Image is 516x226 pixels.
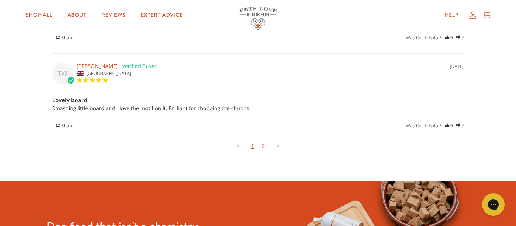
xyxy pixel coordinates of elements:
strong: [PERSON_NAME] [77,63,118,70]
span: [GEOGRAPHIC_DATA] [86,70,131,77]
i: 0 [456,34,464,42]
div: TW [52,63,73,84]
a: Rate review as not helpful [456,34,464,41]
i: 0 [445,34,453,42]
a: Page 2 [258,138,269,154]
div: Was this helpful? [406,122,464,129]
a: Rate review as not helpful [456,122,464,129]
a: Reviews [96,8,131,23]
a: Rate review as helpful [445,122,453,129]
p: Smashing little board and I love the motif on it. Brilliant for chopping the chubbs. [52,105,464,112]
iframe: Gorgias live chat messenger [478,191,508,218]
a: Expert Advice [134,8,189,23]
a: About [61,8,92,23]
img: United Kingdom [77,71,84,76]
a: Page 1 [247,138,258,154]
a: Help [439,8,465,23]
a: Shop All [20,8,58,23]
span: 5-Star Rating Review [76,77,108,84]
div: Was this helpful? [406,34,464,42]
span: Share [52,34,77,42]
a: Next page [273,138,284,154]
img: Pets Love Fresh [239,7,277,30]
span: Share [52,121,77,129]
h3: Lovely board [52,96,464,105]
a: Rate review as helpful [445,34,453,41]
div: [DATE] [450,63,464,70]
i: 0 [445,122,453,129]
ul: Reviews Pagination [52,141,464,151]
i: 0 [456,122,464,129]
